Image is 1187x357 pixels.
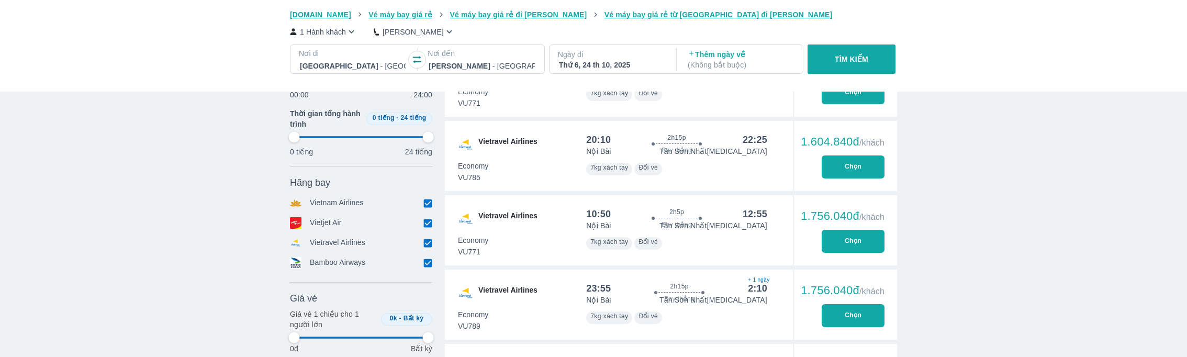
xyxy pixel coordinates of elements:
[822,304,884,327] button: Chọn
[396,114,398,121] span: -
[639,90,658,97] span: Đổi vé
[458,98,488,108] span: VU771
[559,60,665,70] div: Thứ 6, 24 th 10, 2025
[457,136,474,153] img: VU
[558,49,666,60] p: Ngày đi
[688,49,793,70] p: Thêm ngày về
[859,138,884,147] span: /khách
[300,27,346,37] p: 1 Hành khách
[310,257,365,269] p: Bamboo Airways
[404,315,424,322] span: Bất kỳ
[458,172,488,183] span: VU785
[659,146,767,157] p: Tân Sơn Nhất [MEDICAL_DATA]
[590,238,628,246] span: 7kg xách tay
[383,27,444,37] p: [PERSON_NAME]
[373,114,395,121] span: 0 tiếng
[670,282,688,291] span: 2h15p
[290,292,317,305] span: Giá vé
[478,136,537,153] span: Vietravel Airlines
[310,197,364,209] p: Vietnam Airlines
[399,315,401,322] span: -
[659,220,767,231] p: Tân Sơn Nhất [MEDICAL_DATA]
[310,237,365,249] p: Vietravel Airlines
[290,309,377,330] p: Giá vé 1 chiều cho 1 người lớn
[401,114,427,121] span: 24 tiếng
[458,161,488,171] span: Economy
[586,146,611,157] p: Nội Bài
[748,276,767,284] span: + 1 ngày
[413,90,432,100] p: 24:00
[586,133,611,146] div: 20:10
[669,208,684,216] span: 2h5p
[835,54,868,64] p: TÌM KIẾM
[808,44,895,74] button: TÌM KIẾM
[290,90,309,100] p: 00:00
[748,282,767,295] div: 2:10
[458,321,488,331] span: VU789
[458,309,488,320] span: Economy
[457,210,474,227] img: VU
[822,230,884,253] button: Chọn
[390,315,397,322] span: 0k
[743,208,767,220] div: 12:55
[801,210,884,222] div: 1.756.040đ
[859,213,884,221] span: /khách
[639,238,658,246] span: Đổi vé
[290,176,330,189] span: Hãng bay
[478,285,537,302] span: Vietravel Airlines
[639,313,658,320] span: Đổi vé
[586,220,611,231] p: Nội Bài
[458,86,488,97] span: Economy
[450,10,587,19] span: Vé máy bay giá rẻ đi [PERSON_NAME]
[590,90,628,97] span: 7kg xách tay
[586,282,611,295] div: 23:55
[688,60,793,70] p: ( Không bắt buộc )
[290,9,897,20] nav: breadcrumb
[801,284,884,297] div: 1.756.040đ
[667,133,686,142] span: 2h15p
[290,108,362,129] span: Thời gian tổng hành trình
[478,210,537,227] span: Vietravel Airlines
[457,285,474,302] img: VU
[604,10,833,19] span: Vé máy bay giá rẻ từ [GEOGRAPHIC_DATA] đi [PERSON_NAME]
[659,295,767,305] p: Tân Sơn Nhất [MEDICAL_DATA]
[586,295,611,305] p: Nội Bài
[405,147,432,157] p: 24 tiếng
[428,48,535,59] p: Nơi đến
[639,164,658,171] span: Đổi vé
[374,26,455,37] button: [PERSON_NAME]
[586,208,611,220] div: 10:50
[368,10,432,19] span: Vé máy bay giá rẻ
[290,26,357,37] button: 1 Hành khách
[290,10,351,19] span: [DOMAIN_NAME]
[590,164,628,171] span: 7kg xách tay
[290,343,298,354] p: 0đ
[822,81,884,104] button: Chọn
[590,313,628,320] span: 7kg xách tay
[310,217,342,229] p: Vietjet Air
[801,136,884,148] div: 1.604.840đ
[859,287,884,296] span: /khách
[458,235,488,246] span: Economy
[299,48,407,59] p: Nơi đi
[411,343,432,354] p: Bất kỳ
[290,147,313,157] p: 0 tiếng
[743,133,767,146] div: 22:25
[822,155,884,178] button: Chọn
[458,247,488,257] span: VU771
